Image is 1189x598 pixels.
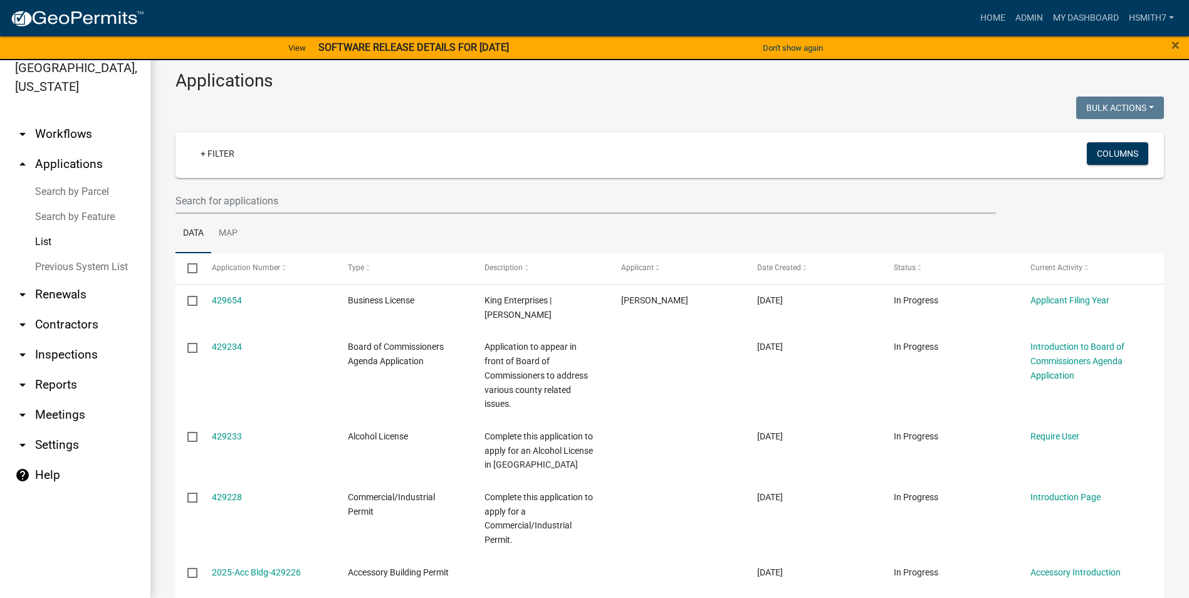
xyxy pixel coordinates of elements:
span: Application to appear in front of Board of Commissioners to address various county related issues. [485,342,588,409]
a: Introduction to Board of Commissioners Agenda Application [1030,342,1124,380]
span: 06/02/2025 [757,492,783,502]
span: In Progress [894,431,938,441]
a: Home [975,6,1010,30]
span: 06/02/2025 [757,431,783,441]
a: 429233 [212,431,242,441]
i: arrow_drop_down [15,347,30,362]
span: Alcohol License [348,431,408,441]
span: Application Number [212,263,280,272]
i: arrow_drop_down [15,407,30,422]
a: Require User [1030,431,1079,441]
a: 429228 [212,492,242,502]
button: Close [1171,38,1180,53]
span: Current Activity [1030,263,1082,272]
i: arrow_drop_down [15,317,30,332]
span: 06/02/2025 [757,567,783,577]
span: Date Created [757,263,801,272]
a: Accessory Introduction [1030,567,1121,577]
a: 2025-Acc Bldg-429226 [212,567,301,577]
span: Applicant [621,263,654,272]
a: + Filter [191,142,244,165]
span: King Enterprises | King, Jarvis [485,295,552,320]
datatable-header-cell: Date Created [745,253,882,283]
span: In Progress [894,342,938,352]
i: arrow_drop_down [15,377,30,392]
button: Bulk Actions [1076,97,1164,119]
button: Columns [1087,142,1148,165]
button: Don't show again [758,38,828,58]
strong: SOFTWARE RELEASE DETAILS FOR [DATE] [318,41,509,53]
span: Board of Commissioners Agenda Application [348,342,444,366]
datatable-header-cell: Status [882,253,1019,283]
a: Data [175,214,211,254]
span: In Progress [894,567,938,577]
datatable-header-cell: Applicant [609,253,745,283]
input: Search for applications [175,188,996,214]
span: Complete this application to apply for an Alcohol License in Talbot County [485,431,593,470]
datatable-header-cell: Type [336,253,473,283]
datatable-header-cell: Description [473,253,609,283]
span: Accessory Building Permit [348,567,449,577]
a: 429654 [212,295,242,305]
a: Applicant Filing Year [1030,295,1109,305]
datatable-header-cell: Application Number [199,253,336,283]
span: 06/02/2025 [757,295,783,305]
a: View [283,38,311,58]
i: arrow_drop_down [15,438,30,453]
datatable-header-cell: Select [175,253,199,283]
a: 429234 [212,342,242,352]
span: Jarvis King [621,295,688,305]
i: arrow_drop_down [15,127,30,142]
span: In Progress [894,295,938,305]
a: My Dashboard [1048,6,1124,30]
span: Type [348,263,364,272]
i: arrow_drop_down [15,287,30,302]
a: hsmith7 [1124,6,1179,30]
a: Map [211,214,245,254]
span: × [1171,36,1180,54]
i: help [15,468,30,483]
a: Introduction Page [1030,492,1101,502]
span: Commercial/Industrial Permit [348,492,435,517]
span: In Progress [894,492,938,502]
datatable-header-cell: Current Activity [1018,253,1155,283]
span: Status [894,263,916,272]
span: Complete this application to apply for a Commercial/Industrial Permit. [485,492,593,545]
span: 06/02/2025 [757,342,783,352]
span: Description [485,263,523,272]
h3: Applications [175,70,1164,92]
span: Business License [348,295,414,305]
i: arrow_drop_up [15,157,30,172]
a: Admin [1010,6,1048,30]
